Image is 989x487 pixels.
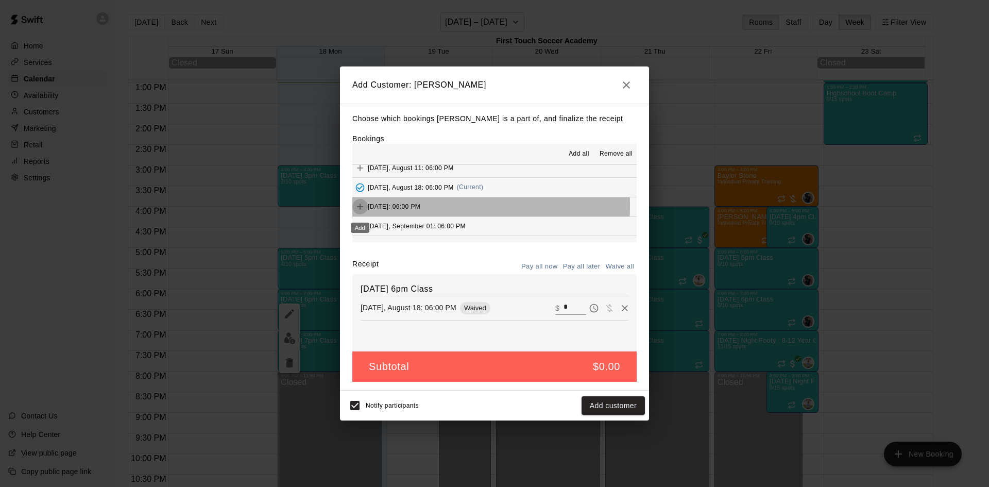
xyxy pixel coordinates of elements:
button: Pay all now [519,259,560,275]
h5: $0.00 [593,360,620,374]
span: Add [352,164,368,172]
p: Choose which bookings [PERSON_NAME] is a part of, and finalize the receipt [352,112,637,125]
label: Receipt [352,259,379,275]
span: Waived [460,304,490,312]
span: Waive payment [602,303,617,312]
p: [DATE], August 18: 06:00 PM [361,303,456,313]
span: [DATE], September 08: 06:00 PM [368,242,466,249]
button: Added - Collect Payment[DATE], August 18: 06:00 PM(Current) [352,178,637,197]
button: Add all [562,146,595,162]
span: [DATE], September 01: 06:00 PM [368,223,466,230]
div: Add [351,223,369,233]
span: [DATE], August 18: 06:00 PM [368,183,454,191]
button: Add[DATE]: 06:00 PM [352,197,637,216]
button: Remove all [595,146,637,162]
span: Pay later [586,303,602,312]
button: Waive all [603,259,637,275]
span: Notify participants [366,402,419,409]
button: Add[DATE], September 08: 06:00 PM [352,236,637,255]
span: [DATE]: 06:00 PM [368,203,420,210]
span: Add [352,241,368,249]
h2: Add Customer: [PERSON_NAME] [340,66,649,104]
button: Pay all later [560,259,603,275]
h6: [DATE] 6pm Class [361,282,628,296]
p: $ [555,303,559,313]
h5: Subtotal [369,360,409,374]
span: (Current) [457,183,484,191]
button: Add[DATE], August 11: 06:00 PM [352,159,637,178]
button: Add[DATE], September 01: 06:00 PM [352,217,637,236]
span: Remove all [600,149,633,159]
button: Remove [617,300,633,316]
button: Added - Collect Payment [352,180,368,195]
span: Add all [569,149,589,159]
span: Add [352,203,368,210]
span: [DATE], August 11: 06:00 PM [368,164,454,172]
button: Add customer [582,396,645,415]
label: Bookings [352,135,384,143]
